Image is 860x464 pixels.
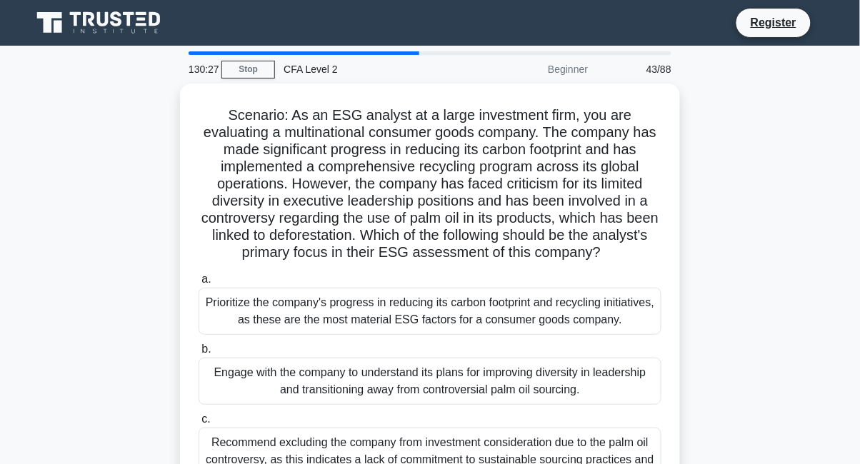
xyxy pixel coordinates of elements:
h5: Scenario: As an ESG analyst at a large investment firm, you are evaluating a multinational consum... [197,106,663,262]
div: CFA Level 2 [275,55,471,84]
span: a. [201,273,211,285]
div: 130:27 [180,55,221,84]
div: Engage with the company to understand its plans for improving diversity in leadership and transit... [199,358,661,405]
a: Stop [221,61,275,79]
span: b. [201,343,211,355]
div: Beginner [471,55,596,84]
div: Prioritize the company's progress in reducing its carbon footprint and recycling initiatives, as ... [199,288,661,335]
a: Register [742,14,805,31]
div: 43/88 [596,55,680,84]
span: c. [201,413,210,425]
